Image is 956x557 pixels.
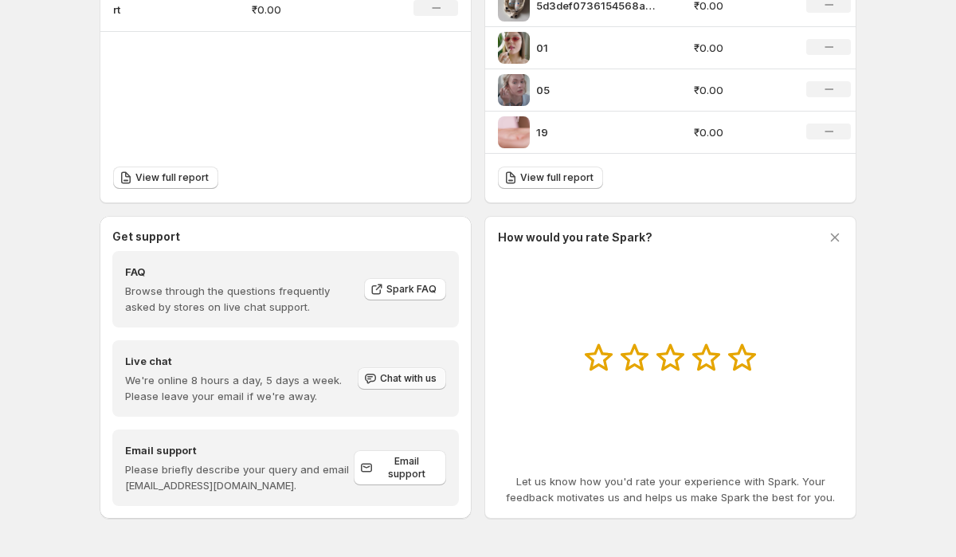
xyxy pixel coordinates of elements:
a: Email support [354,450,446,485]
span: Chat with us [380,372,437,385]
p: ₹0.00 [694,82,788,98]
span: View full report [135,171,209,184]
span: Email support [376,455,437,481]
p: Let us know how you'd rate your experience with Spark. Your feedback motivates us and helps us ma... [498,473,843,505]
p: ₹0.00 [694,124,788,140]
h4: Live chat [125,353,356,369]
span: View full report [520,171,594,184]
p: 05 [536,82,656,98]
p: ₹0.00 [694,40,788,56]
p: ₹0.00 [252,2,365,18]
p: Please briefly describe your query and email [EMAIL_ADDRESS][DOMAIN_NAME]. [125,461,354,493]
p: We're online 8 hours a day, 5 days a week. Please leave your email if we're away. [125,372,356,404]
p: 19 [536,124,656,140]
h3: Get support [112,229,180,245]
a: Spark FAQ [364,278,446,300]
img: 19 [498,116,530,148]
p: Browse through the questions frequently asked by stores on live chat support. [125,283,353,315]
p: rt [113,2,193,18]
button: Chat with us [358,367,446,390]
a: View full report [498,167,603,189]
span: Spark FAQ [386,283,437,296]
img: 05 [498,74,530,106]
h3: How would you rate Spark? [498,229,652,245]
a: View full report [113,167,218,189]
h4: FAQ [125,264,353,280]
img: 01 [498,32,530,64]
p: 01 [536,40,656,56]
h4: Email support [125,442,354,458]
